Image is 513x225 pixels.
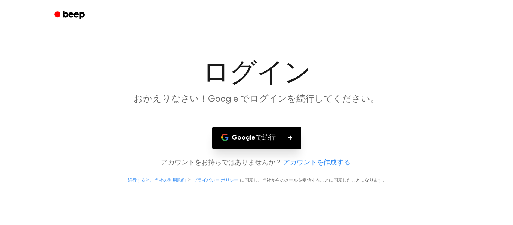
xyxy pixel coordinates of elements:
a: プライバシー ポリシー [193,178,238,183]
font: ログイン [202,60,310,87]
a: 続行すると、当社の利用規約 [128,178,186,183]
font: と [187,178,192,183]
font: Googleで続行 [232,134,276,141]
font: アカウントを作成する [283,160,350,166]
a: アカウントを作成する [283,158,350,168]
button: Googleで続行 [212,127,301,149]
font: 、当社からのメールを受信することに同意したことになります。 [258,178,387,183]
a: ビープ [49,8,92,23]
font: アカウントをお持ちではありませんか？ [161,160,282,166]
font: に同意し [240,178,258,183]
font: おかえりなさい！Google でログインを続行してください。 [134,95,379,104]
